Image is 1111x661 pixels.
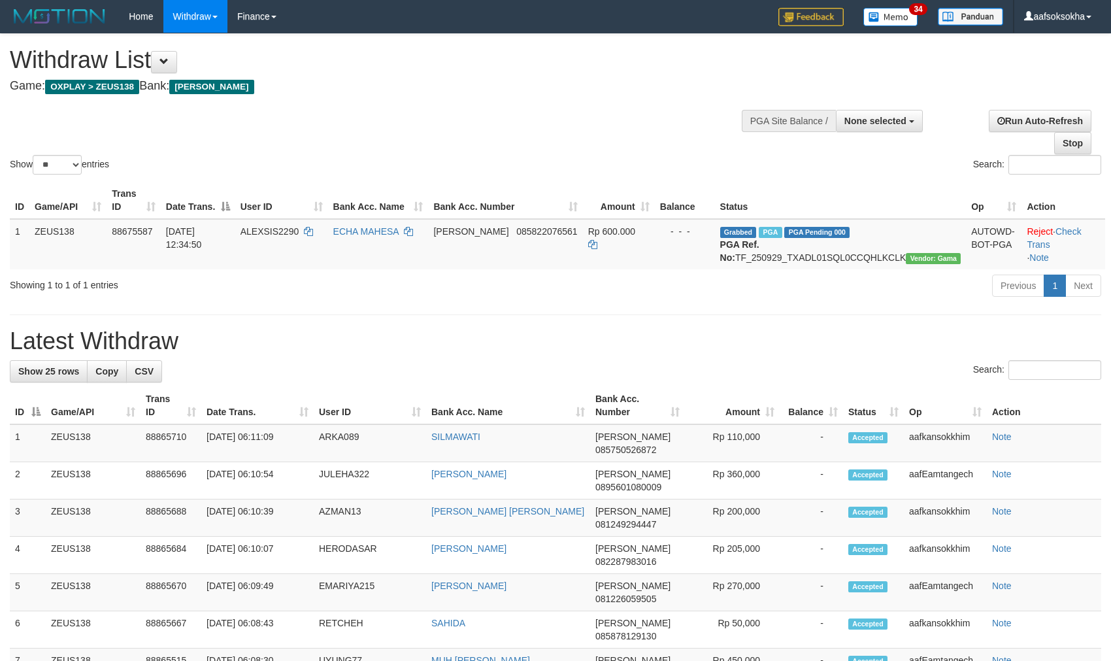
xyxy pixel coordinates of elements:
span: Rp 600.000 [588,226,635,237]
span: [PERSON_NAME] [433,226,508,237]
a: Note [1029,252,1049,263]
span: [DATE] 12:34:50 [166,226,202,250]
td: Rp 50,000 [685,611,780,649]
a: [PERSON_NAME] [431,581,506,591]
span: Show 25 rows [18,366,79,377]
span: Copy 081226059505 to clipboard [595,594,656,604]
a: Note [992,432,1012,442]
span: Copy 085878129130 to clipboard [595,631,656,641]
label: Show entries [10,155,109,175]
td: 88865710 [141,424,201,462]
a: Copy [87,360,127,382]
td: [DATE] 06:10:54 [201,462,314,500]
span: ALEXSIS2290 [240,226,299,237]
div: Showing 1 to 1 of 1 entries [10,273,453,292]
td: 88865670 [141,574,201,611]
a: Note [992,618,1012,628]
td: - [780,574,843,611]
th: Action [987,387,1101,424]
td: 3 [10,500,46,537]
b: PGA Ref. No: [720,239,759,263]
td: 5 [10,574,46,611]
th: Bank Acc. Name: activate to sort column ascending [426,387,590,424]
span: [PERSON_NAME] [595,581,671,591]
th: Bank Acc. Number: activate to sort column ascending [590,387,685,424]
label: Search: [973,155,1101,175]
div: PGA Site Balance / [742,110,836,132]
td: ZEUS138 [46,574,141,611]
span: [PERSON_NAME] [595,543,671,554]
label: Search: [973,360,1101,380]
td: - [780,424,843,462]
td: 2 [10,462,46,500]
th: Op: activate to sort column ascending [904,387,987,424]
td: ZEUS138 [46,537,141,574]
td: Rp 270,000 [685,574,780,611]
th: Trans ID: activate to sort column ascending [141,387,201,424]
span: Copy 085750526872 to clipboard [595,445,656,455]
td: Rp 200,000 [685,500,780,537]
td: JULEHA322 [314,462,426,500]
input: Search: [1008,360,1101,380]
span: 34 [909,3,927,15]
span: Accepted [848,507,887,518]
td: aafkansokkhim [904,611,987,649]
img: Button%20Memo.svg [863,8,918,26]
th: Trans ID: activate to sort column ascending [107,182,161,219]
td: 88865684 [141,537,201,574]
h1: Latest Withdraw [10,328,1101,354]
td: [DATE] 06:11:09 [201,424,314,462]
td: [DATE] 06:09:49 [201,574,314,611]
a: ECHA MAHESA [333,226,399,237]
td: 1 [10,424,46,462]
td: AZMAN13 [314,500,426,537]
td: Rp 360,000 [685,462,780,500]
th: Game/API: activate to sort column ascending [29,182,107,219]
span: Copy 0895601080009 to clipboard [595,482,661,492]
td: 6 [10,611,46,649]
a: Note [992,506,1012,517]
span: [PERSON_NAME] [169,80,254,94]
span: CSV [135,366,154,377]
td: - [780,462,843,500]
th: Status: activate to sort column ascending [843,387,904,424]
td: ARKA089 [314,424,426,462]
th: ID: activate to sort column descending [10,387,46,424]
img: MOTION_logo.png [10,7,109,26]
td: aafEamtangech [904,462,987,500]
span: Accepted [848,469,887,481]
h4: Game: Bank: [10,80,727,93]
th: Bank Acc. Number: activate to sort column ascending [428,182,582,219]
th: Amount: activate to sort column ascending [685,387,780,424]
th: Bank Acc. Name: activate to sort column ascending [328,182,429,219]
a: [PERSON_NAME] [431,543,506,554]
th: Date Trans.: activate to sort column ascending [201,387,314,424]
td: 88865667 [141,611,201,649]
a: SAHIDA [431,618,465,628]
td: RETCHEH [314,611,426,649]
input: Search: [1008,155,1101,175]
td: aafkansokkhim [904,424,987,462]
td: TF_250929_TXADL01SQL0CCQHLKCLK [715,219,967,269]
a: SILMAWATI [431,432,480,442]
a: Show 25 rows [10,360,88,382]
th: Amount: activate to sort column ascending [583,182,655,219]
td: - [780,611,843,649]
td: 4 [10,537,46,574]
td: AUTOWD-BOT-PGA [966,219,1021,269]
span: OXPLAY > ZEUS138 [45,80,139,94]
span: PGA Pending [784,227,850,238]
a: [PERSON_NAME] [431,469,506,479]
img: panduan.png [938,8,1003,25]
span: [PERSON_NAME] [595,469,671,479]
a: Check Trans [1027,226,1081,250]
td: aafEamtangech [904,574,987,611]
span: Accepted [848,619,887,630]
a: Note [992,581,1012,591]
th: Action [1021,182,1105,219]
a: Note [992,543,1012,554]
span: Accepted [848,581,887,592]
span: [PERSON_NAME] [595,432,671,442]
a: 1 [1044,275,1066,297]
td: 88865688 [141,500,201,537]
